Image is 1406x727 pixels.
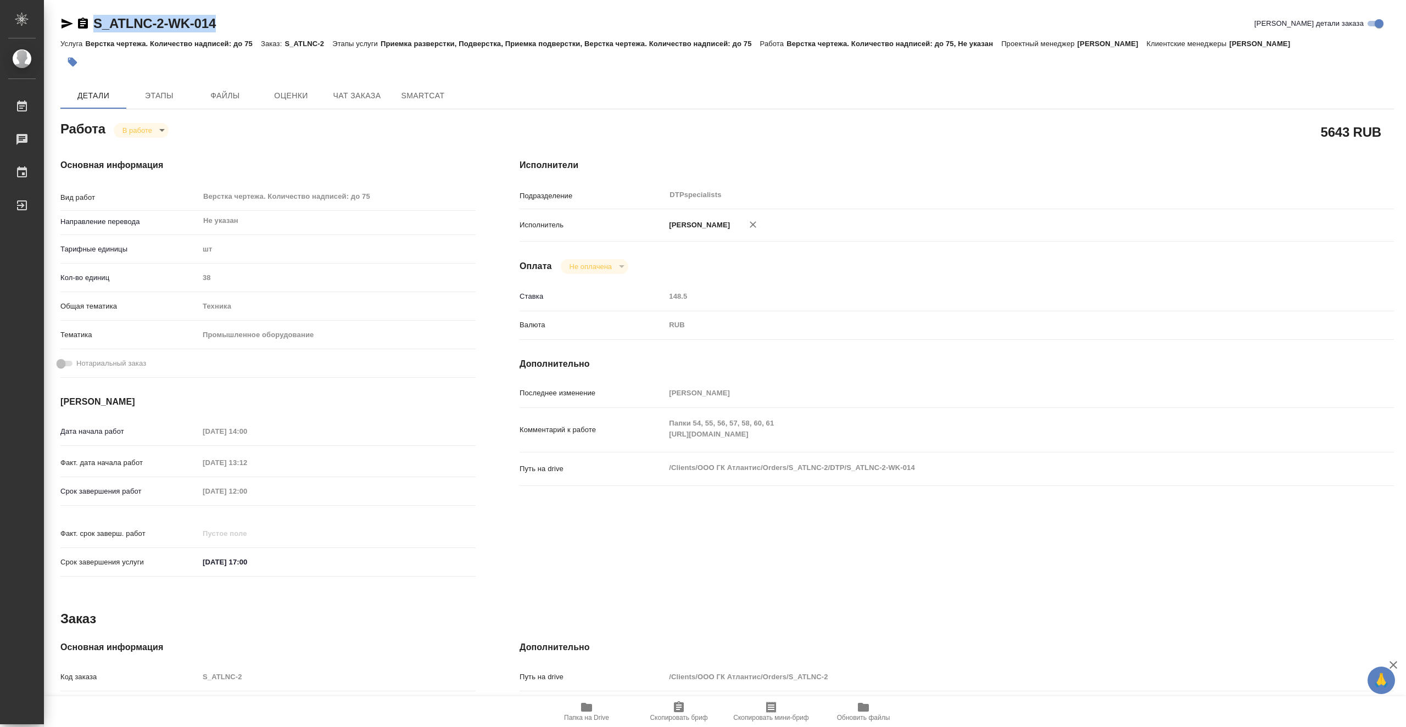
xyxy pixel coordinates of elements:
button: Скопировать ссылку для ЯМессенджера [60,17,74,30]
p: Заказ: [261,40,284,48]
button: Удалить исполнителя [741,212,765,237]
p: Кол-во единиц [60,272,199,283]
p: Факт. дата начала работ [60,457,199,468]
div: Техника [199,297,476,316]
button: Папка на Drive [540,696,633,727]
span: Обновить файлы [837,714,890,722]
p: Последнее изменение [520,388,665,399]
h2: Заказ [60,610,96,628]
p: Срок завершения работ [60,486,199,497]
input: Пустое поле [665,669,1321,685]
p: Проектный менеджер [1001,40,1077,48]
p: Вид работ [60,192,199,203]
input: Пустое поле [665,385,1321,401]
input: ✎ Введи что-нибудь [199,554,295,570]
h2: Работа [60,118,105,138]
span: Чат заказа [331,89,383,103]
div: Промышленное оборудование [199,326,476,344]
p: Работа [760,40,787,48]
button: Не оплачена [566,262,615,271]
button: 🙏 [1368,667,1395,694]
textarea: /Clients/ООО ГК Атлантис/Orders/S_ATLNC-2/DTP/S_ATLNC-2-WK-014 [665,458,1321,477]
p: Код заказа [60,672,199,683]
p: Комментарий к работе [520,424,665,435]
p: Валюта [520,320,665,331]
p: Подразделение [520,191,665,202]
p: Направление перевода [60,216,199,227]
h4: Основная информация [60,159,476,172]
textarea: Папки 54, 55, 56, 57, 58, 60, 61 [URL][DOMAIN_NAME] [665,414,1321,444]
input: Пустое поле [199,525,295,541]
p: Срок завершения услуги [60,557,199,568]
input: Пустое поле [199,455,295,471]
p: [PERSON_NAME] [1078,40,1147,48]
button: Скопировать бриф [633,696,725,727]
button: Скопировать мини-бриф [725,696,817,727]
p: Факт. срок заверш. работ [60,528,199,539]
p: Дата начала работ [60,426,199,437]
span: Скопировать бриф [650,714,707,722]
button: Добавить тэг [60,50,85,74]
p: S_ATLNC-2 [284,40,332,48]
span: Детали [67,89,120,103]
h4: [PERSON_NAME] [60,395,476,409]
div: В работе [561,259,628,274]
h4: Дополнительно [520,357,1394,371]
p: Услуга [60,40,85,48]
div: шт [199,240,476,259]
p: Тематика [60,329,199,340]
button: В работе [119,126,155,135]
p: [PERSON_NAME] [1229,40,1298,48]
p: Тарифные единицы [60,244,199,255]
span: Папка на Drive [564,714,609,722]
p: Общая тематика [60,301,199,312]
a: S_ATLNC-2-WK-014 [93,16,216,31]
span: Этапы [133,89,186,103]
p: Приемка разверстки, Подверстка, Приемка подверстки, Верстка чертежа. Количество надписей: до 75 [381,40,760,48]
h4: Исполнители [520,159,1394,172]
p: Исполнитель [520,220,665,231]
h4: Оплата [520,260,552,273]
input: Пустое поле [199,423,295,439]
input: Пустое поле [199,270,476,286]
input: Пустое поле [199,483,295,499]
span: Скопировать мини-бриф [733,714,808,722]
h2: 5643 RUB [1321,122,1381,141]
p: Путь на drive [520,672,665,683]
button: Скопировать ссылку [76,17,90,30]
div: В работе [114,123,169,138]
input: Пустое поле [665,288,1321,304]
p: Верстка чертежа. Количество надписей: до 75, Не указан [786,40,1001,48]
span: Нотариальный заказ [76,358,146,369]
span: Файлы [199,89,252,103]
span: SmartCat [397,89,449,103]
p: Клиентские менеджеры [1147,40,1230,48]
div: RUB [665,316,1321,334]
span: Оценки [265,89,317,103]
p: Путь на drive [520,463,665,474]
input: Пустое поле [199,669,476,685]
span: [PERSON_NAME] детали заказа [1254,18,1364,29]
span: 🙏 [1372,669,1391,692]
p: Верстка чертежа. Количество надписей: до 75 [85,40,261,48]
h4: Дополнительно [520,641,1394,654]
p: Этапы услуги [332,40,381,48]
p: [PERSON_NAME] [665,220,730,231]
h4: Основная информация [60,641,476,654]
button: Обновить файлы [817,696,910,727]
p: Ставка [520,291,665,302]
